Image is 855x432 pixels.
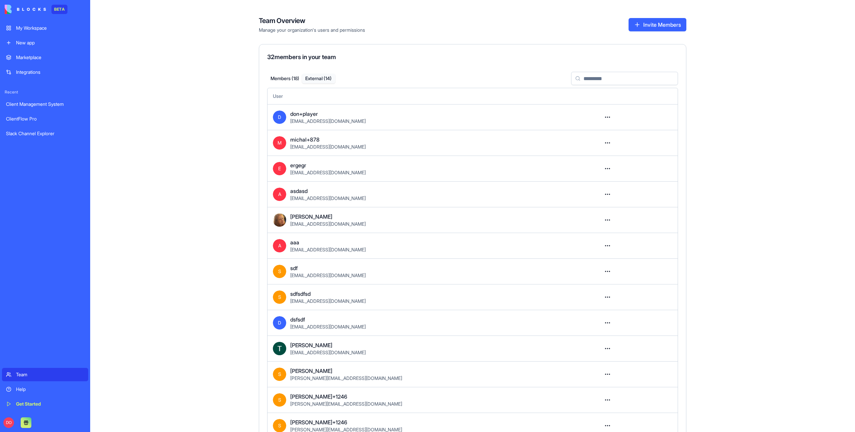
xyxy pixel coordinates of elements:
[290,195,366,201] span: [EMAIL_ADDRESS][DOMAIN_NAME]
[273,136,286,150] span: M
[16,371,84,378] div: Team
[2,112,88,126] a: ClientFlow Pro
[290,401,402,407] span: [PERSON_NAME][EMAIL_ADDRESS][DOMAIN_NAME]
[16,69,84,75] div: Integrations
[273,239,286,252] span: A
[290,221,366,227] span: [EMAIL_ADDRESS][DOMAIN_NAME]
[290,324,366,330] span: [EMAIL_ADDRESS][DOMAIN_NAME]
[6,101,84,107] div: Client Management System
[2,127,88,140] a: Slack Channel Explorer
[290,393,347,401] span: [PERSON_NAME]+1246
[16,25,84,31] div: My Workspace
[2,21,88,35] a: My Workspace
[290,161,306,169] span: ergegr
[290,170,366,175] span: [EMAIL_ADDRESS][DOMAIN_NAME]
[16,401,84,407] div: Get Started
[267,53,336,60] span: 32 members in your team
[2,383,88,396] a: Help
[290,418,347,426] span: [PERSON_NAME]+1246
[2,397,88,411] a: Get Started
[290,118,366,124] span: [EMAIL_ADDRESS][DOMAIN_NAME]
[273,213,286,227] img: ACg8ocLKei314eacsaFxVShavGiZUzZWjbxSebMtrH1kMDXzXGT-_JOWdQ=s96-c
[259,16,365,25] h4: Team Overview
[2,65,88,79] a: Integrations
[16,39,84,46] div: New app
[273,265,286,278] span: S
[273,316,286,330] span: D
[290,187,308,195] span: asdasd
[51,5,67,14] div: BETA
[5,5,67,14] a: BETA
[259,27,365,33] span: Manage your organization's users and permissions
[629,18,686,31] button: Invite Members
[273,393,286,407] span: S
[302,74,336,83] button: External ( 14 )
[2,97,88,111] a: Client Management System
[2,89,88,95] span: Recent
[290,110,318,118] span: don+player
[3,417,14,428] span: DO
[268,88,595,104] th: User
[16,54,84,61] div: Marketplace
[290,136,320,144] span: michal+878
[5,5,46,14] img: logo
[290,375,402,381] span: [PERSON_NAME][EMAIL_ADDRESS][DOMAIN_NAME]
[290,247,366,252] span: [EMAIL_ADDRESS][DOMAIN_NAME]
[268,74,302,83] button: Members ( 18 )
[290,290,311,298] span: sdfsdfsd
[290,272,366,278] span: [EMAIL_ADDRESS][DOMAIN_NAME]
[2,368,88,381] a: Team
[290,341,332,349] span: [PERSON_NAME]
[273,368,286,381] span: S
[6,116,84,122] div: ClientFlow Pro
[290,315,305,323] span: dsfsdf
[16,386,84,393] div: Help
[273,188,286,201] span: A
[290,238,299,246] span: aaa
[2,36,88,49] a: New app
[290,350,366,355] span: [EMAIL_ADDRESS][DOMAIN_NAME]
[273,111,286,124] span: D
[273,290,286,304] span: S
[273,342,286,355] img: ACg8ocKPkNvhKZLvbBIldD_OI7bbwu4TOCleUAvTlwyITgE7EDK4CA=s96-c
[290,264,298,272] span: sdf
[290,298,366,304] span: [EMAIL_ADDRESS][DOMAIN_NAME]
[290,213,332,221] span: [PERSON_NAME]
[290,367,332,375] span: [PERSON_NAME]
[6,130,84,137] div: Slack Channel Explorer
[2,51,88,64] a: Marketplace
[290,144,366,150] span: [EMAIL_ADDRESS][DOMAIN_NAME]
[273,162,286,175] span: E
